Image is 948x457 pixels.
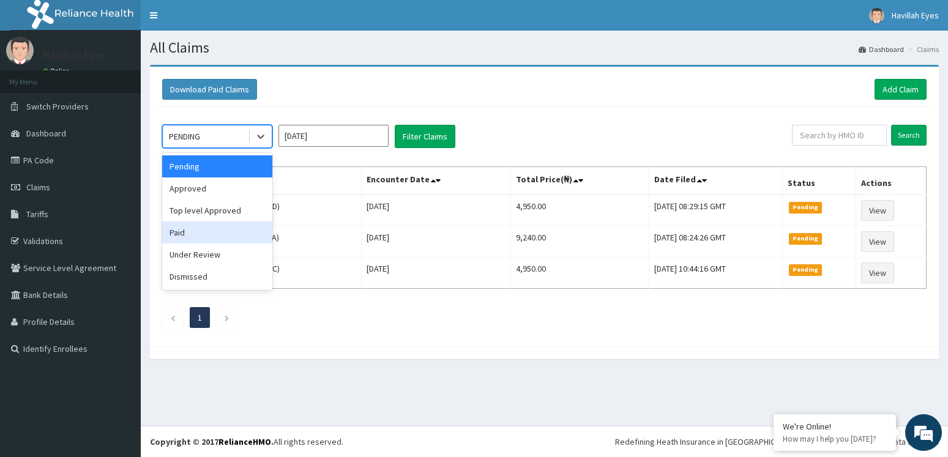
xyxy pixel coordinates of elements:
th: Date Filed [649,167,783,195]
p: Havillah Eyes [43,50,106,61]
th: Actions [856,167,926,195]
button: Filter Claims [395,125,455,148]
input: Search [891,125,927,146]
td: 4,950.00 [511,258,649,289]
strong: Copyright © 2017 . [150,436,274,447]
span: Pending [789,233,823,244]
span: Claims [26,182,50,193]
footer: All rights reserved. [141,426,948,457]
td: 9,240.00 [511,226,649,258]
td: [DATE] 08:29:15 GMT [649,195,783,226]
td: 4,950.00 [511,195,649,226]
td: [DATE] [362,226,511,258]
div: Top level Approved [162,199,272,221]
div: Under Review [162,243,272,266]
td: [DATE] 08:24:26 GMT [649,226,783,258]
th: Total Price(₦) [511,167,649,195]
a: Previous page [170,312,176,323]
th: Encounter Date [362,167,511,195]
a: Add Claim [875,79,927,100]
td: [DATE] [362,258,511,289]
td: [DATE] [362,195,511,226]
a: Page 1 is your current page [198,312,202,323]
span: Pending [789,202,823,213]
th: Status [782,167,856,195]
div: We're Online! [783,421,887,432]
div: Paid [162,221,272,243]
td: [DATE] 10:44:16 GMT [649,258,783,289]
a: RelianceHMO [218,436,271,447]
a: Online [43,67,72,75]
button: Download Paid Claims [162,79,257,100]
a: Dashboard [859,44,904,54]
div: Redefining Heath Insurance in [GEOGRAPHIC_DATA] using Telemedicine and Data Science! [615,436,939,448]
p: How may I help you today? [783,434,887,444]
span: Havillah Eyes [892,10,939,21]
li: Claims [905,44,939,54]
a: View [861,262,894,283]
h1: All Claims [150,40,939,56]
div: Pending [162,155,272,177]
div: Approved [162,177,272,199]
span: Switch Providers [26,101,89,112]
a: Next page [224,312,230,323]
a: View [861,200,894,221]
div: PENDING [169,130,200,143]
span: Dashboard [26,128,66,139]
a: View [861,231,894,252]
span: Pending [789,264,823,275]
div: Dismissed [162,266,272,288]
input: Select Month and Year [278,125,389,147]
img: User Image [869,8,884,23]
input: Search by HMO ID [792,125,887,146]
span: Tariffs [26,209,48,220]
img: User Image [6,37,34,64]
